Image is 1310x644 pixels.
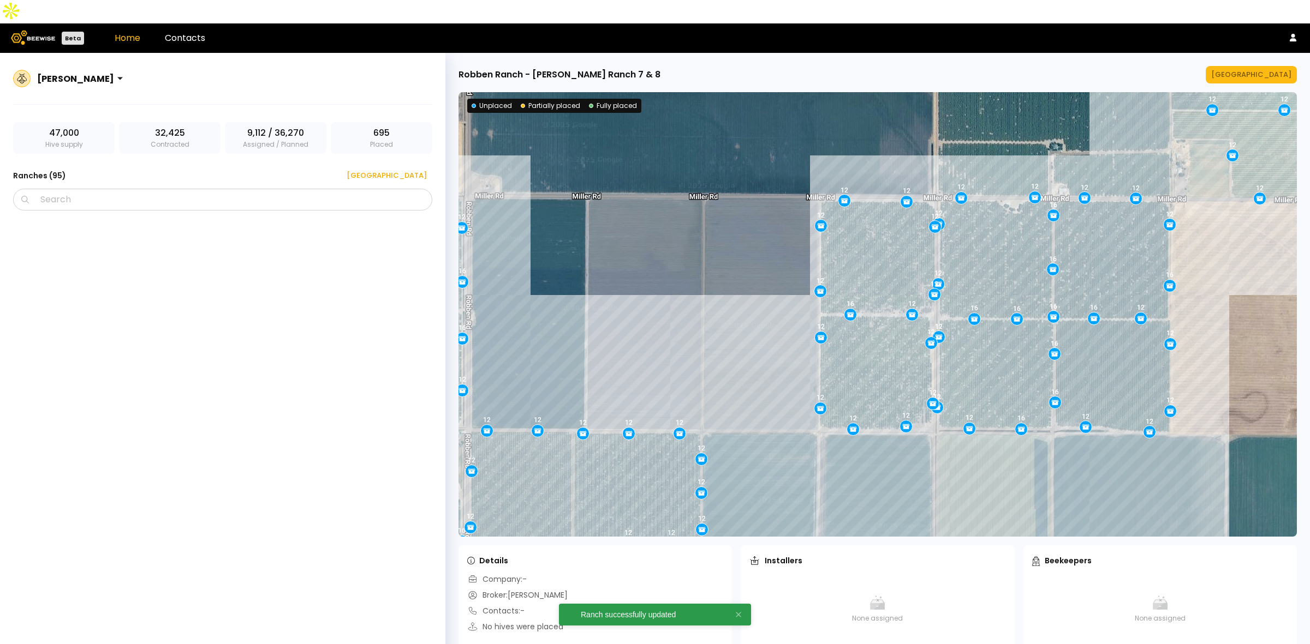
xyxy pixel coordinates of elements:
div: Partially placed [521,101,580,111]
div: 12 [935,322,943,330]
div: 12 [1166,396,1174,404]
div: 16 [1049,255,1057,262]
div: 16 [1051,388,1059,395]
div: 12 [698,444,705,452]
div: 12 [931,280,938,287]
div: Contracted [119,122,221,154]
div: 16 [458,324,466,332]
div: No hives were placed [467,621,563,633]
div: 12 [931,212,939,220]
div: Beekeepers [1032,555,1092,566]
div: 12 [908,300,916,308]
div: 12 [957,183,965,191]
h3: Ranches ( 95 ) [13,168,66,183]
button: [GEOGRAPHIC_DATA] [1206,66,1297,83]
div: 12 [1081,183,1088,191]
div: 12 [1166,210,1174,218]
div: 12 [1166,329,1174,337]
div: 12 [1082,412,1089,420]
div: 12 [698,514,706,522]
div: 12 [1229,141,1236,148]
div: 16 [1051,339,1058,347]
span: 32,425 [155,127,185,140]
div: Unplaced [472,101,512,111]
div: Robben Ranch - [PERSON_NAME] Ranch 7 & 8 [458,68,660,81]
div: Contacts: - [467,605,525,617]
div: 12 [467,513,474,520]
div: 12 [668,529,675,537]
div: 12 [579,419,587,426]
div: Ranch successfully updated [581,611,708,618]
div: 16 [1050,302,1057,310]
div: 12 [468,456,475,464]
div: 12 [458,376,466,383]
div: 12 [625,419,633,426]
div: Hive supply [13,122,115,154]
div: 16 [970,304,978,312]
div: Beta [62,32,84,45]
div: 12 [698,478,705,486]
span: 695 [373,127,390,140]
div: 12 [1146,417,1153,425]
div: 12 [935,209,943,217]
div: 12 [841,186,848,194]
div: 16 [1166,271,1174,279]
div: 12 [1137,304,1145,311]
div: Details [467,555,508,566]
div: 12 [817,211,825,219]
div: 12 [933,393,941,400]
div: 12 [1132,184,1140,191]
div: 12 [902,411,910,419]
div: [GEOGRAPHIC_DATA] [339,170,427,181]
div: 16 [1013,304,1021,312]
span: 47,000 [49,127,79,140]
div: 16 [1017,414,1025,422]
div: 12 [817,322,825,330]
div: 12 [817,276,824,284]
div: 12 [483,416,491,423]
span: 9,112 / 36,270 [247,127,304,140]
div: Company: - [467,574,527,585]
div: 12 [624,528,632,536]
div: 12 [903,186,910,194]
img: Beewise logo [11,31,55,45]
div: 12 [676,418,683,426]
div: 16 [458,267,466,274]
div: [PERSON_NAME] [37,72,114,86]
div: 16 [847,300,854,308]
div: 12 [1208,95,1216,103]
a: Contacts [165,32,205,44]
div: 12 [817,394,824,401]
div: 12 [966,414,973,422]
a: Home [115,32,140,44]
div: Assigned / Planned [225,122,326,154]
div: Placed [331,122,432,154]
div: 16 [1090,304,1098,311]
div: 12 [849,414,857,422]
div: Installers [749,555,802,566]
div: 12 [458,213,466,220]
div: 12 [1031,183,1039,190]
button: [GEOGRAPHIC_DATA] [334,167,432,184]
div: Broker: [PERSON_NAME] [467,589,568,601]
div: 12 [534,416,541,423]
div: 16 [458,527,466,534]
div: Fully placed [589,101,637,111]
div: [GEOGRAPHIC_DATA] [1211,69,1291,80]
div: 12 [1281,95,1288,103]
div: 12 [1256,184,1264,191]
div: 12 [934,269,942,277]
div: 12 [927,328,935,335]
div: 16 [1050,201,1057,208]
div: 12 [929,388,937,396]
